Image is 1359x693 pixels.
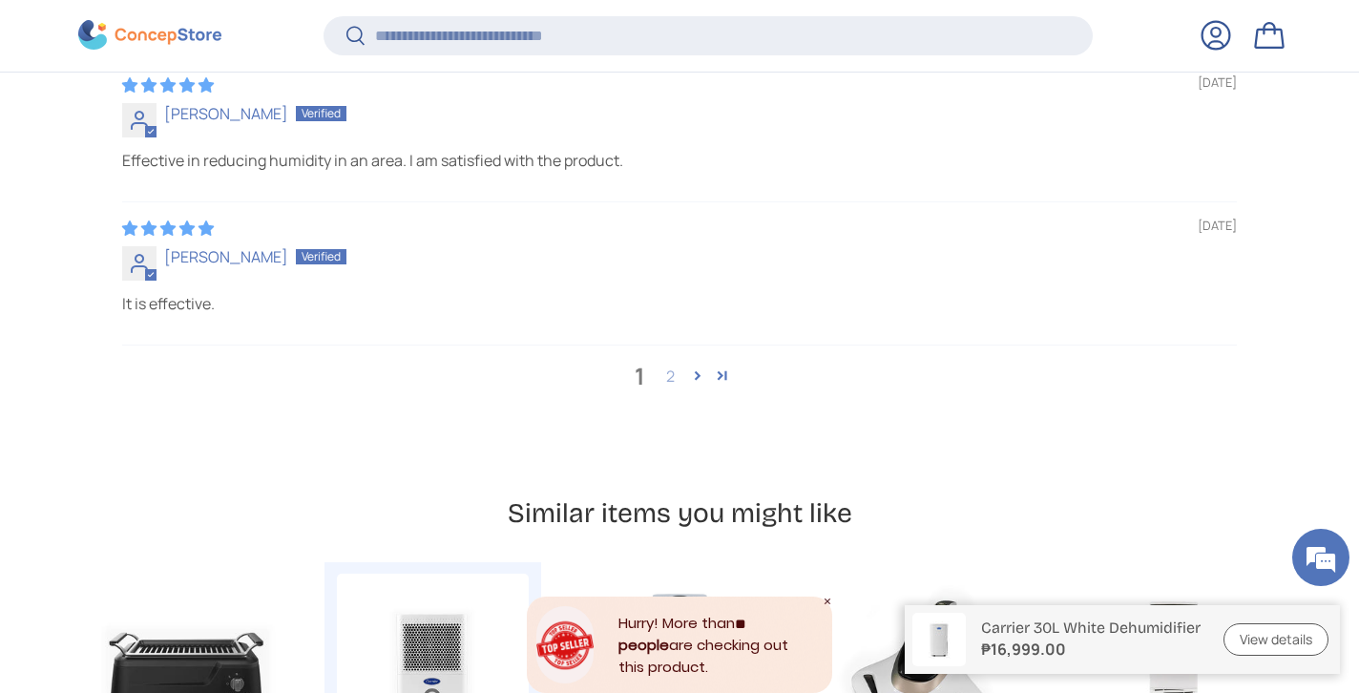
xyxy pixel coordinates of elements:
img: ConcepStore [78,21,221,51]
a: Page 2 [685,363,710,388]
span: 5 star review [122,218,214,239]
p: It is effective. [122,293,1237,314]
img: carrier-dehumidifier-30-liter-full-view-concepstore [912,613,966,666]
textarea: Type your message and hit 'Enter' [10,477,364,544]
p: Effective in reducing humidity in an area. I am satisfied with the product. [122,150,1237,171]
span: [DATE] [1198,74,1237,92]
a: Page 2 [710,363,735,388]
a: Page 2 [655,365,685,388]
span: We're online! [111,219,263,411]
strong: ₱16,999.00 [981,638,1201,661]
div: Close [823,597,832,606]
span: 5 star review [122,74,214,95]
div: Chat with us now [99,107,321,132]
span: [DATE] [1198,218,1237,235]
h2: Similar items you might like [78,496,1281,532]
p: Carrier 30L White Dehumidifier [981,619,1201,637]
div: Minimize live chat window [313,10,359,55]
a: View details [1223,623,1328,657]
span: [PERSON_NAME] [164,246,288,267]
span: [PERSON_NAME] [164,103,288,124]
